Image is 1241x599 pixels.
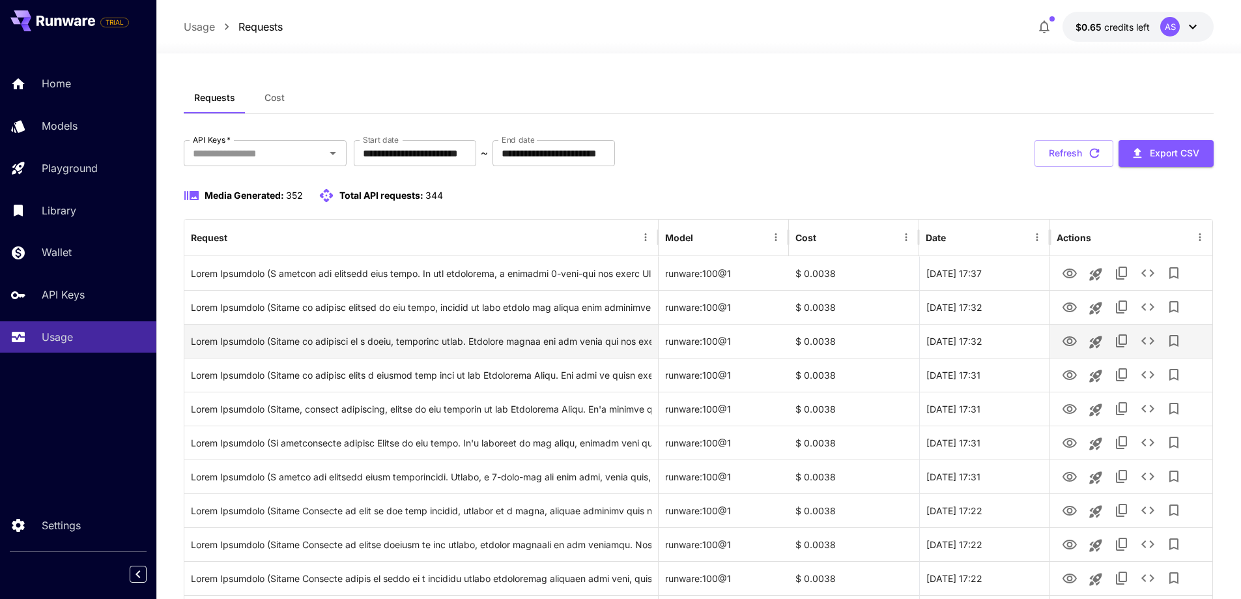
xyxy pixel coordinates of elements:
div: $ 0.0038 [789,561,919,595]
button: Add to library [1161,328,1187,354]
div: $0.6538 [1076,20,1150,34]
button: Copy TaskUUID [1109,463,1135,489]
div: $ 0.0038 [789,324,919,358]
div: 23 Sep, 2025 17:22 [919,493,1049,527]
button: Launch in playground [1083,465,1109,491]
div: Cost [795,232,816,243]
button: Copy TaskUUID [1109,362,1135,388]
button: Menu [767,228,785,246]
button: Collapse sidebar [130,566,147,583]
p: Usage [42,329,73,345]
div: runware:100@1 [659,324,789,358]
div: Request [191,232,227,243]
span: Add your payment card to enable full platform functionality. [100,14,129,30]
button: Launch in playground [1083,397,1109,423]
div: 23 Sep, 2025 17:31 [919,392,1049,426]
button: Copy TaskUUID [1109,396,1135,422]
div: Click to copy prompt [191,291,651,324]
span: Requests [194,92,235,104]
div: 23 Sep, 2025 17:22 [919,527,1049,561]
div: $ 0.0038 [789,426,919,460]
button: Open [324,144,342,162]
button: Sort [947,228,965,246]
div: Click to copy prompt [191,426,651,460]
button: Launch in playground [1083,431,1109,457]
button: Add to library [1161,294,1187,320]
button: Add to library [1161,531,1187,557]
span: Media Generated: [205,190,284,201]
div: $ 0.0038 [789,527,919,561]
p: Requests [238,19,283,35]
label: Start date [363,134,399,145]
button: Menu [1191,228,1209,246]
button: View [1057,327,1083,354]
button: See details [1135,531,1161,557]
div: 23 Sep, 2025 17:31 [919,426,1049,460]
div: Click to copy prompt [191,257,651,290]
button: Launch in playground [1083,329,1109,355]
div: Date [926,232,946,243]
button: Copy TaskUUID [1109,497,1135,523]
p: Playground [42,160,98,176]
div: 23 Sep, 2025 17:37 [919,256,1049,290]
div: $ 0.0038 [789,460,919,493]
div: Collapse sidebar [139,562,156,586]
button: Menu [1028,228,1046,246]
button: Add to library [1161,260,1187,286]
span: 344 [425,190,443,201]
div: Click to copy prompt [191,392,651,426]
div: runware:100@1 [659,358,789,392]
div: runware:100@1 [659,527,789,561]
div: runware:100@1 [659,290,789,324]
div: 23 Sep, 2025 17:31 [919,460,1049,493]
button: See details [1135,260,1161,286]
button: Launch in playground [1083,566,1109,592]
label: API Keys [193,134,231,145]
button: Launch in playground [1083,363,1109,389]
p: ~ [481,145,488,161]
button: Copy TaskUUID [1109,328,1135,354]
button: See details [1135,362,1161,388]
button: Refresh [1034,140,1113,167]
button: View [1057,497,1083,523]
p: Library [42,203,76,218]
div: $ 0.0038 [789,290,919,324]
button: See details [1135,396,1161,422]
button: Copy TaskUUID [1109,294,1135,320]
a: Usage [184,19,215,35]
div: AS [1160,17,1180,37]
p: API Keys [42,287,85,302]
p: Home [42,76,71,91]
span: credits left [1104,22,1150,33]
div: $ 0.0038 [789,358,919,392]
nav: breadcrumb [184,19,283,35]
div: $ 0.0038 [789,493,919,527]
button: Launch in playground [1083,295,1109,321]
div: 23 Sep, 2025 17:32 [919,290,1049,324]
div: Click to copy prompt [191,325,651,358]
div: $ 0.0038 [789,392,919,426]
button: Add to library [1161,362,1187,388]
button: View [1057,429,1083,456]
label: End date [502,134,534,145]
button: See details [1135,497,1161,523]
div: runware:100@1 [659,460,789,493]
button: $0.6538AS [1063,12,1214,42]
button: Copy TaskUUID [1109,430,1135,456]
span: Cost [264,92,285,104]
div: runware:100@1 [659,493,789,527]
button: View [1057,395,1083,422]
button: Add to library [1161,430,1187,456]
div: runware:100@1 [659,426,789,460]
button: Sort [229,228,247,246]
button: Launch in playground [1083,261,1109,287]
button: Launch in playground [1083,533,1109,559]
span: $0.65 [1076,22,1104,33]
div: $ 0.0038 [789,256,919,290]
p: Models [42,118,78,134]
div: 23 Sep, 2025 17:22 [919,561,1049,595]
button: Copy TaskUUID [1109,531,1135,557]
button: View [1057,361,1083,388]
div: Click to copy prompt [191,562,651,595]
